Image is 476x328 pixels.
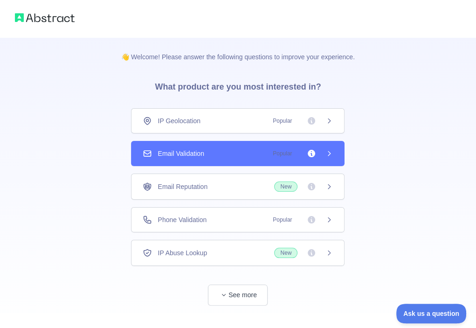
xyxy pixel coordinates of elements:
[267,215,297,224] span: Popular
[267,149,297,158] span: Popular
[267,116,297,126] span: Popular
[158,215,207,224] span: Phone Validation
[106,37,370,62] p: 👋 Welcome! Please answer the following questions to improve your experience.
[274,181,297,192] span: New
[158,182,207,191] span: Email Reputation
[208,285,268,306] button: See more
[396,304,467,323] iframe: Toggle Customer Support
[15,11,75,24] img: Abstract logo
[158,149,204,158] span: Email Validation
[274,248,297,258] span: New
[158,248,207,258] span: IP Abuse Lookup
[158,116,200,126] span: IP Geolocation
[140,62,336,108] h3: What product are you most interested in?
